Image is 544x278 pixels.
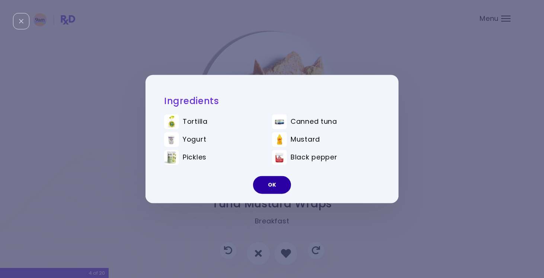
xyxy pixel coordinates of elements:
[183,153,207,162] span: Pickles
[183,118,208,126] span: Tortilla
[253,176,291,194] button: OK
[13,13,29,29] div: Close
[164,95,380,107] h2: Ingredients
[291,136,320,144] span: Mustard
[291,118,337,126] span: Canned tuna
[183,136,206,144] span: Yogurt
[291,153,337,162] span: Black pepper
